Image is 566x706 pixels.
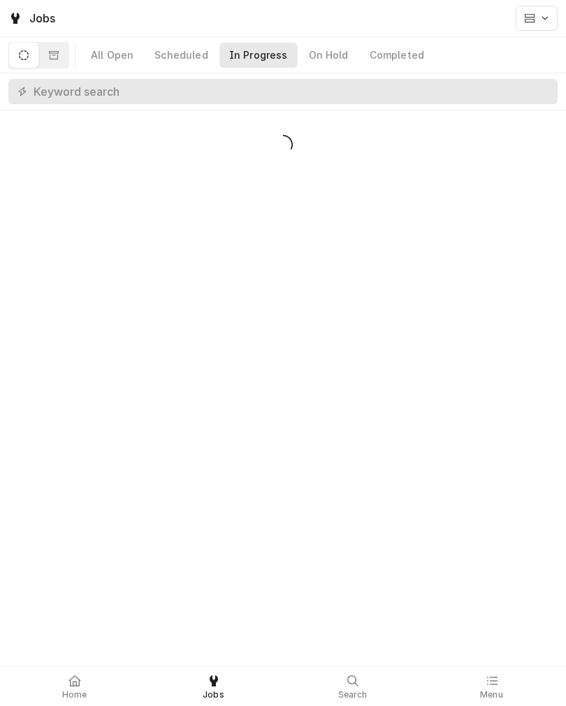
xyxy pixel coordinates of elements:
input: Keyword search [34,79,551,104]
span: Jobs [203,689,224,700]
div: On Hold [309,48,349,62]
a: Jobs [145,670,282,703]
span: Search [338,689,368,700]
div: Scheduled [154,48,208,62]
div: In Progress [229,48,288,62]
a: Menu [423,670,560,703]
div: All Open [91,48,133,62]
span: Home [62,689,87,700]
div: Completed [370,48,424,62]
a: Search [284,670,421,703]
span: Menu [480,689,503,700]
a: Home [6,670,143,703]
span: Loading... [273,130,293,159]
